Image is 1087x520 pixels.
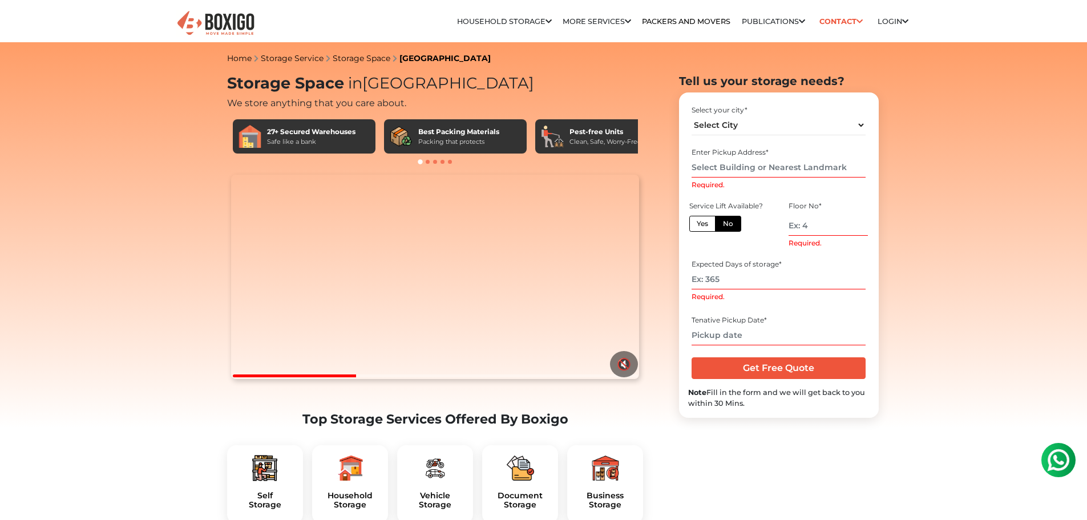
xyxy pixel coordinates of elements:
[679,74,879,88] h2: Tell us your storage needs?
[692,325,866,345] input: Pickup date
[576,491,634,510] a: BusinessStorage
[418,127,499,137] div: Best Packing Materials
[176,10,256,38] img: Boxigo
[569,127,641,137] div: Pest-free Units
[399,53,491,63] a: [GEOGRAPHIC_DATA]
[688,388,706,397] b: Note
[742,17,805,26] a: Publications
[692,158,866,178] input: Select Building or Nearest Landmark
[11,11,34,34] img: whatsapp-icon.svg
[321,491,379,510] h5: Household Storage
[692,292,725,302] label: Required.
[344,74,534,92] span: [GEOGRAPHIC_DATA]
[642,17,730,26] a: Packers and Movers
[261,53,324,63] a: Storage Service
[689,201,768,211] div: Service Lift Available?
[321,491,379,510] a: HouseholdStorage
[457,17,552,26] a: Household Storage
[789,216,867,236] input: Ex: 4
[563,17,631,26] a: More services
[348,74,362,92] span: in
[692,180,725,190] label: Required.
[491,491,549,510] a: DocumentStorage
[878,17,908,26] a: Login
[689,216,716,232] label: Yes
[715,216,741,232] label: No
[267,137,355,147] div: Safe like a bank
[692,147,866,158] div: Enter Pickup Address
[491,491,549,510] h5: Document Storage
[239,125,261,148] img: 27+ Secured Warehouses
[227,53,252,63] a: Home
[251,454,278,482] img: boxigo_packers_and_movers_plan
[406,491,464,510] a: VehicleStorage
[227,98,406,108] span: We store anything that you care about.
[227,412,644,427] h2: Top Storage Services Offered By Boxigo
[592,454,619,482] img: boxigo_packers_and_movers_plan
[227,74,644,93] h1: Storage Space
[336,454,363,482] img: boxigo_packers_and_movers_plan
[688,387,870,409] div: Fill in the form and we will get back to you within 30 Mins.
[421,454,448,482] img: boxigo_packers_and_movers_plan
[789,201,867,211] div: Floor No
[236,491,294,510] a: SelfStorage
[406,491,464,510] h5: Vehicle Storage
[569,137,641,147] div: Clean, Safe, Worry-Free
[610,351,638,377] button: 🔇
[789,238,822,248] label: Required.
[692,269,866,289] input: Ex: 365
[236,491,294,510] h5: Self Storage
[507,454,534,482] img: boxigo_packers_and_movers_plan
[692,259,866,269] div: Expected Days of storage
[418,137,499,147] div: Packing that protects
[692,315,866,325] div: Tenative Pickup Date
[541,125,564,148] img: Pest-free Units
[692,105,866,115] div: Select your city
[231,175,639,379] video: Your browser does not support the video tag.
[267,127,355,137] div: 27+ Secured Warehouses
[333,53,390,63] a: Storage Space
[576,491,634,510] h5: Business Storage
[390,125,413,148] img: Best Packing Materials
[816,13,867,30] a: Contact
[692,357,866,379] input: Get Free Quote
